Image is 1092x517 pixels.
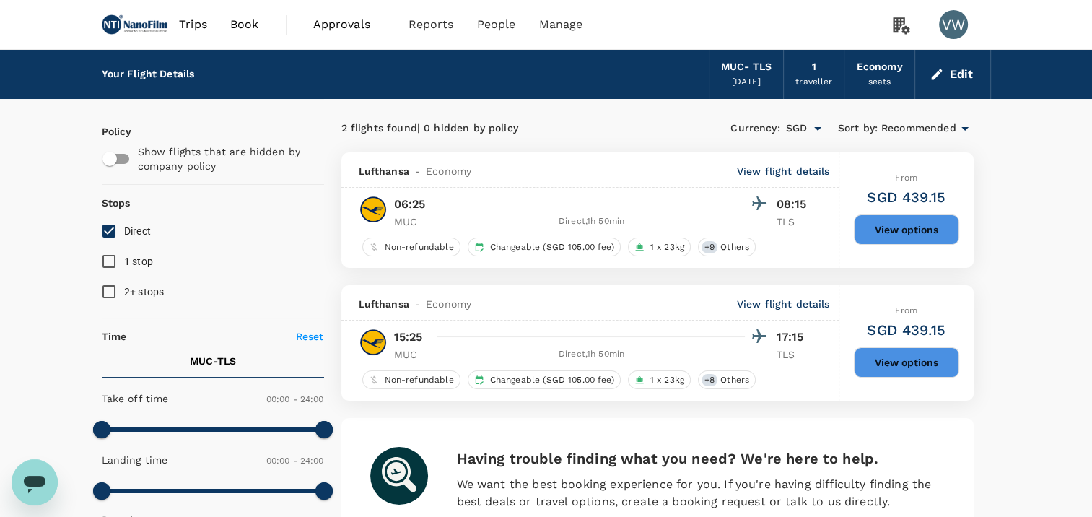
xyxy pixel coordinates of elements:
[854,347,959,378] button: View options
[868,75,891,90] div: seats
[230,16,259,33] span: Book
[362,238,460,256] div: Non-refundable
[628,238,691,256] div: 1 x 23kg
[881,121,956,136] span: Recommended
[409,16,454,33] span: Reports
[124,256,154,267] span: 1 stop
[190,354,236,368] p: MUC - TLS
[854,214,959,245] button: View options
[628,370,691,389] div: 1 x 23kg
[426,297,471,311] span: Economy
[895,173,917,183] span: From
[409,297,426,311] span: -
[939,10,968,39] div: VW
[266,394,324,404] span: 00:00 - 24:00
[296,329,324,344] p: Reset
[102,329,127,344] p: Time
[867,186,945,209] h6: SGD 439.15
[124,225,152,237] span: Direct
[457,476,945,511] p: We want the best booking experience for you. If you're having difficulty finding the best deals o...
[359,297,409,311] span: Lufthansa
[138,144,314,173] p: Show flights that are hidden by company policy
[439,347,745,362] div: Direct , 1h 50min
[359,328,388,357] img: LH
[359,195,388,224] img: LH
[362,370,460,389] div: Non-refundable
[645,241,690,253] span: 1 x 23kg
[698,238,756,256] div: +9Others
[856,59,902,75] div: Economy
[313,16,385,33] span: Approvals
[102,66,195,82] div: Your Flight Details
[715,241,755,253] span: Others
[777,329,813,346] p: 17:15
[484,241,620,253] span: Changeable (SGD 105.00 fee)
[379,374,460,386] span: Non-refundable
[538,16,582,33] span: Manage
[730,121,779,136] span: Currency :
[477,16,516,33] span: People
[777,347,813,362] p: TLS
[409,164,426,178] span: -
[812,59,816,75] div: 1
[777,214,813,229] p: TLS
[12,459,58,505] iframe: Button to launch messaging window
[732,75,761,90] div: [DATE]
[102,9,168,40] img: NANOFILM TECHNOLOGIES INTERNATIONAL LIMITED
[795,75,832,90] div: traveller
[702,374,717,386] span: + 8
[102,453,168,467] p: Landing time
[645,374,690,386] span: 1 x 23kg
[102,124,115,139] p: Policy
[808,118,828,139] button: Open
[702,241,717,253] span: + 9
[439,214,745,229] div: Direct , 1h 50min
[457,447,945,470] h6: Having trouble finding what you need? We're here to help.
[867,318,945,342] h6: SGD 439.15
[379,241,460,253] span: Non-refundable
[394,347,430,362] p: MUC
[394,329,423,346] p: 15:25
[468,238,621,256] div: Changeable (SGD 105.00 fee)
[124,286,165,297] span: 2+ stops
[895,305,917,316] span: From
[179,16,207,33] span: Trips
[426,164,471,178] span: Economy
[715,374,755,386] span: Others
[341,121,658,136] div: 2 flights found | 0 hidden by policy
[721,59,772,75] div: MUC - TLS
[394,196,426,213] p: 06:25
[102,391,169,406] p: Take off time
[484,374,620,386] span: Changeable (SGD 105.00 fee)
[698,370,756,389] div: +8Others
[468,370,621,389] div: Changeable (SGD 105.00 fee)
[777,196,813,213] p: 08:15
[394,214,430,229] p: MUC
[266,456,324,466] span: 00:00 - 24:00
[838,121,878,136] span: Sort by :
[359,164,409,178] span: Lufthansa
[102,197,131,209] strong: Stops
[737,297,830,311] p: View flight details
[927,63,979,86] button: Edit
[737,164,830,178] p: View flight details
